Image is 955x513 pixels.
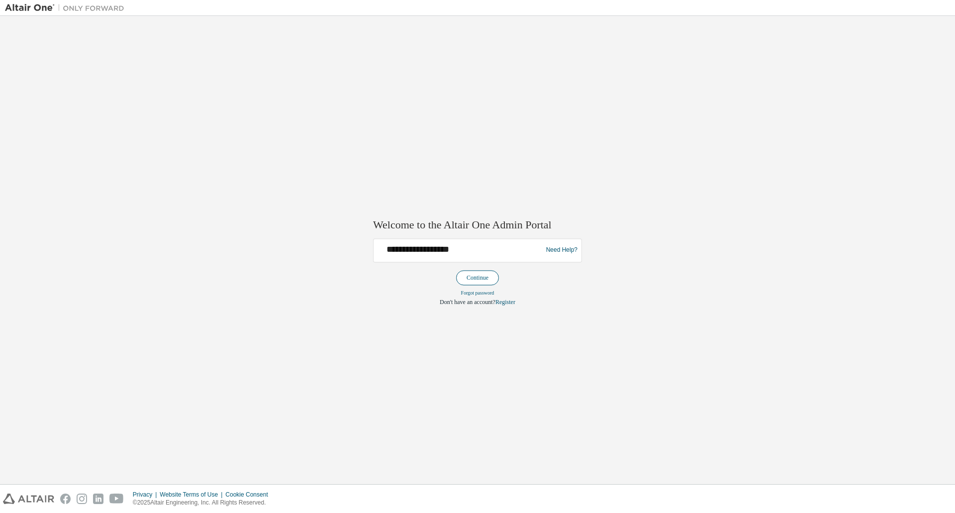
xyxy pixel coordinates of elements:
[93,494,103,504] img: linkedin.svg
[5,3,129,13] img: Altair One
[461,290,494,296] a: Forgot password
[133,499,274,507] p: © 2025 Altair Engineering, Inc. All Rights Reserved.
[160,491,225,499] div: Website Terms of Use
[495,299,515,306] a: Register
[77,494,87,504] img: instagram.svg
[456,270,499,285] button: Continue
[109,494,124,504] img: youtube.svg
[373,218,582,232] h2: Welcome to the Altair One Admin Portal
[60,494,71,504] img: facebook.svg
[3,494,54,504] img: altair_logo.svg
[133,491,160,499] div: Privacy
[440,299,495,306] span: Don't have an account?
[546,250,577,251] a: Need Help?
[225,491,274,499] div: Cookie Consent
